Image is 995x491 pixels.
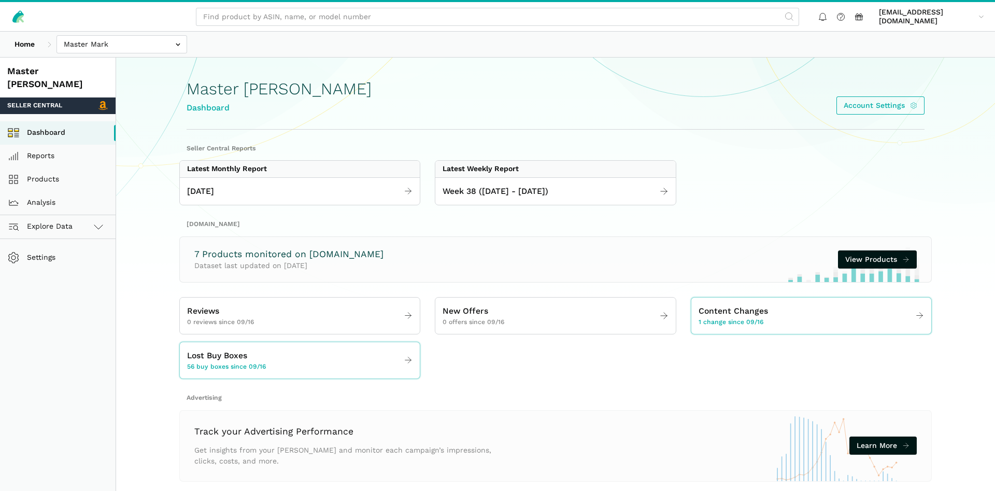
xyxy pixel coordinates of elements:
h2: Seller Central Reports [187,144,925,153]
h2: Advertising [187,394,925,403]
p: Dataset last updated on [DATE] [194,260,383,271]
span: View Products [845,254,897,265]
a: Account Settings [836,96,925,115]
div: Dashboard [187,102,372,115]
a: Content Changes 1 change since 09/16 [691,301,931,330]
input: Master Mark [56,35,187,53]
span: Reviews [187,305,219,318]
div: Latest Monthly Report [187,164,267,174]
a: [EMAIL_ADDRESS][DOMAIN_NAME] [875,6,988,27]
h3: Track your Advertising Performance [194,425,497,438]
span: Week 38 ([DATE] - [DATE]) [443,185,548,198]
span: Seller Central [7,101,62,110]
span: [DATE] [187,185,214,198]
a: Learn More [849,437,917,455]
span: 0 reviews since 09/16 [187,318,254,327]
span: New Offers [443,305,488,318]
a: Home [7,35,42,53]
span: [EMAIL_ADDRESS][DOMAIN_NAME] [879,8,975,26]
p: Get insights from your [PERSON_NAME] and monitor each campaign’s impressions, clicks, costs, and ... [194,445,497,467]
a: Lost Buy Boxes 56 buy boxes since 09/16 [180,346,420,375]
a: Week 38 ([DATE] - [DATE]) [435,181,675,202]
h1: Master [PERSON_NAME] [187,80,372,98]
a: [DATE] [180,181,420,202]
span: Explore Data [11,220,73,233]
span: 1 change since 09/16 [699,318,763,327]
h2: [DOMAIN_NAME] [187,220,925,229]
input: Find product by ASIN, name, or model number [196,8,799,26]
span: Learn More [857,440,897,451]
span: Content Changes [699,305,768,318]
span: 56 buy boxes since 09/16 [187,362,266,372]
span: 0 offers since 09/16 [443,318,504,327]
div: Latest Weekly Report [443,164,519,174]
a: New Offers 0 offers since 09/16 [435,301,675,330]
a: Reviews 0 reviews since 09/16 [180,301,420,330]
span: Lost Buy Boxes [187,349,247,362]
div: Master [PERSON_NAME] [7,65,108,90]
a: View Products [838,250,917,269]
h3: 7 Products monitored on [DOMAIN_NAME] [194,248,383,261]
